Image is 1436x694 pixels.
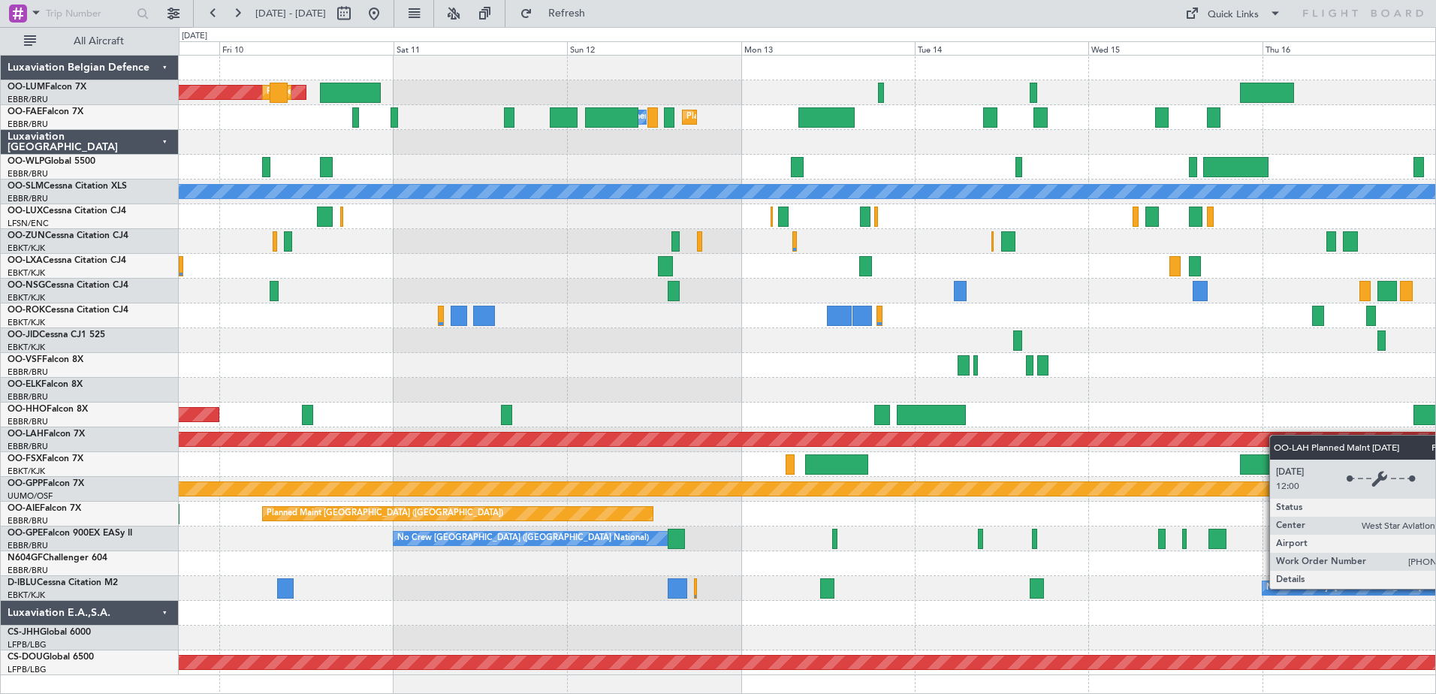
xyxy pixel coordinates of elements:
[8,430,85,439] a: OO-LAHFalcon 7X
[8,267,45,279] a: EBKT/KJK
[567,41,741,55] div: Sun 12
[8,231,128,240] a: OO-ZUNCessna Citation CJ4
[1088,41,1262,55] div: Wed 15
[8,107,83,116] a: OO-FAEFalcon 7X
[1178,2,1289,26] button: Quick Links
[267,502,503,525] div: Planned Maint [GEOGRAPHIC_DATA] ([GEOGRAPHIC_DATA])
[8,578,118,587] a: D-IBLUCessna Citation M2
[8,207,43,216] span: OO-LUX
[513,2,603,26] button: Refresh
[8,355,83,364] a: OO-VSFFalcon 8X
[8,565,48,576] a: EBBR/BRU
[8,292,45,303] a: EBKT/KJK
[267,81,538,104] div: Planned Maint [GEOGRAPHIC_DATA] ([GEOGRAPHIC_DATA] National)
[8,355,42,364] span: OO-VSF
[8,490,53,502] a: UUMO/OSF
[182,30,207,43] div: [DATE]
[8,590,45,601] a: EBKT/KJK
[535,8,599,19] span: Refresh
[8,515,48,527] a: EBBR/BRU
[8,193,48,204] a: EBBR/BRU
[17,29,163,53] button: All Aircraft
[8,540,48,551] a: EBBR/BRU
[8,182,44,191] span: OO-SLM
[1263,41,1436,55] div: Thu 16
[8,529,132,538] a: OO-GPEFalcon 900EX EASy II
[8,218,49,229] a: LFSN/ENC
[1208,8,1259,23] div: Quick Links
[8,628,40,637] span: CS-JHH
[397,527,649,550] div: No Crew [GEOGRAPHIC_DATA] ([GEOGRAPHIC_DATA] National)
[8,578,37,587] span: D-IBLU
[8,529,43,538] span: OO-GPE
[8,231,45,240] span: OO-ZUN
[8,554,43,563] span: N604GF
[1266,577,1421,599] div: No Crew Kortrijk-[GEOGRAPHIC_DATA]
[394,41,567,55] div: Sat 11
[8,256,43,265] span: OO-LXA
[8,330,105,339] a: OO-JIDCessna CJ1 525
[8,83,45,92] span: OO-LUM
[8,207,126,216] a: OO-LUXCessna Citation CJ4
[8,380,83,389] a: OO-ELKFalcon 8X
[39,36,158,47] span: All Aircraft
[8,317,45,328] a: EBKT/KJK
[8,653,94,662] a: CS-DOUGlobal 6500
[8,504,81,513] a: OO-AIEFalcon 7X
[8,182,127,191] a: OO-SLMCessna Citation XLS
[8,391,48,403] a: EBBR/BRU
[8,639,47,650] a: LFPB/LBG
[8,83,86,92] a: OO-LUMFalcon 7X
[46,2,132,25] input: Trip Number
[8,256,126,265] a: OO-LXACessna Citation CJ4
[8,306,128,315] a: OO-ROKCessna Citation CJ4
[8,281,45,290] span: OO-NSG
[8,430,44,439] span: OO-LAH
[8,479,84,488] a: OO-GPPFalcon 7X
[8,94,48,105] a: EBBR/BRU
[8,479,43,488] span: OO-GPP
[8,664,47,675] a: LFPB/LBG
[686,106,818,128] div: Planned Maint Melsbroek Air Base
[8,306,45,315] span: OO-ROK
[8,342,45,353] a: EBKT/KJK
[255,7,326,20] span: [DATE] - [DATE]
[8,330,39,339] span: OO-JID
[219,41,393,55] div: Fri 10
[741,41,915,55] div: Mon 13
[8,243,45,254] a: EBKT/KJK
[8,628,91,637] a: CS-JHHGlobal 6000
[8,653,43,662] span: CS-DOU
[8,504,40,513] span: OO-AIE
[8,380,41,389] span: OO-ELK
[8,281,128,290] a: OO-NSGCessna Citation CJ4
[8,466,45,477] a: EBKT/KJK
[8,454,83,463] a: OO-FSXFalcon 7X
[8,454,42,463] span: OO-FSX
[8,416,48,427] a: EBBR/BRU
[8,405,88,414] a: OO-HHOFalcon 8X
[8,168,48,180] a: EBBR/BRU
[8,157,44,166] span: OO-WLP
[8,367,48,378] a: EBBR/BRU
[8,554,107,563] a: N604GFChallenger 604
[8,157,95,166] a: OO-WLPGlobal 5500
[8,405,47,414] span: OO-HHO
[915,41,1088,55] div: Tue 14
[8,107,42,116] span: OO-FAE
[8,441,48,452] a: EBBR/BRU
[8,119,48,130] a: EBBR/BRU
